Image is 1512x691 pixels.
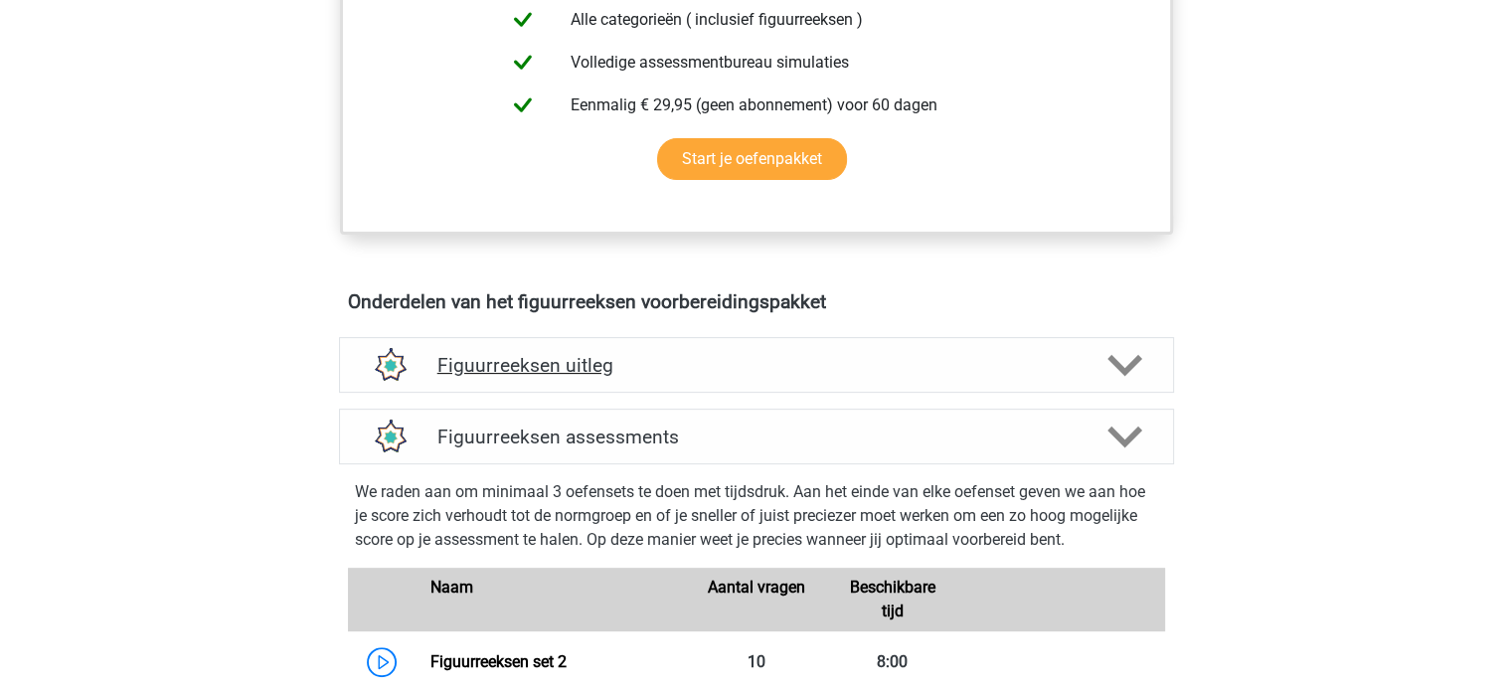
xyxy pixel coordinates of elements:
a: uitleg Figuurreeksen uitleg [331,337,1182,393]
div: Beschikbare tijd [824,576,960,623]
h4: Figuurreeksen uitleg [437,354,1076,377]
a: assessments Figuurreeksen assessments [331,409,1182,464]
a: Start je oefenpakket [657,138,847,180]
div: Naam [416,576,688,623]
div: Aantal vragen [688,576,824,623]
p: We raden aan om minimaal 3 oefensets te doen met tijdsdruk. Aan het einde van elke oefenset geven... [355,480,1158,552]
img: figuurreeksen uitleg [364,340,415,391]
h4: Figuurreeksen assessments [437,426,1076,448]
a: Figuurreeksen set 2 [430,652,567,671]
h4: Onderdelen van het figuurreeksen voorbereidingspakket [348,290,1165,313]
img: figuurreeksen assessments [364,412,415,462]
